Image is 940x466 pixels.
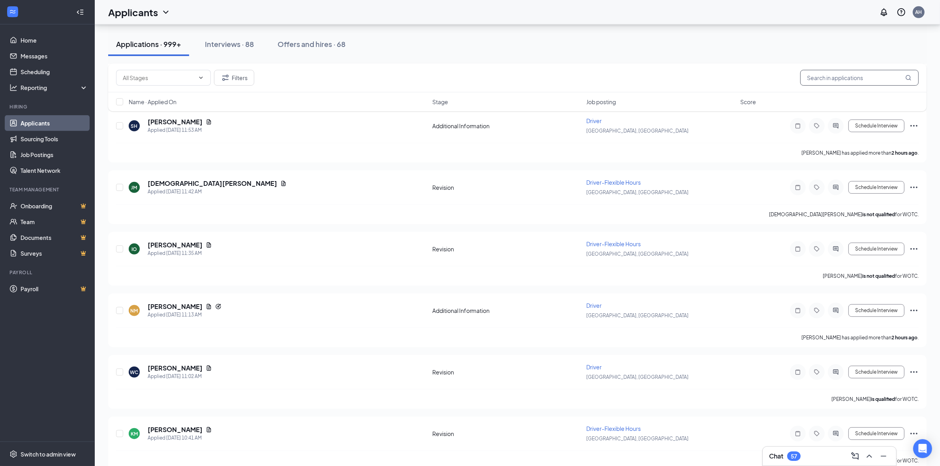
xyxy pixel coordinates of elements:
[148,434,212,442] div: Applied [DATE] 10:41 AM
[148,126,212,134] div: Applied [DATE] 11:53 AM
[215,303,221,310] svg: Reapply
[909,306,919,315] svg: Ellipses
[586,374,689,380] span: [GEOGRAPHIC_DATA], [GEOGRAPHIC_DATA]
[586,436,689,442] span: [GEOGRAPHIC_DATA], [GEOGRAPHIC_DATA]
[909,367,919,377] svg: Ellipses
[21,32,88,48] a: Home
[21,163,88,178] a: Talent Network
[9,186,86,193] div: Team Management
[131,184,137,191] div: JM
[21,84,88,92] div: Reporting
[221,73,230,82] svg: Filter
[909,244,919,254] svg: Ellipses
[9,103,86,110] div: Hiring
[800,70,919,86] input: Search in applications
[849,450,861,462] button: ComposeMessage
[791,453,797,460] div: 57
[432,122,582,130] div: Additional Information
[432,183,582,191] div: Revision
[21,115,88,131] a: Applicants
[21,230,88,245] a: DocumentsCrown
[21,214,88,230] a: TeamCrown
[812,184,822,191] svg: Tag
[801,150,919,156] p: [PERSON_NAME] has applied more than .
[129,98,176,106] span: Name · Applied On
[586,251,689,257] span: [GEOGRAPHIC_DATA], [GEOGRAPHIC_DATA]
[812,307,822,314] svg: Tag
[891,150,917,156] b: 2 hours ago
[9,450,17,458] svg: Settings
[812,123,822,129] svg: Tag
[131,430,138,437] div: KM
[280,180,287,187] svg: Document
[586,363,602,371] span: Driver
[793,246,803,252] svg: Note
[586,240,641,247] span: Driver-Flexible Hours
[586,179,641,186] span: Driver-Flexible Hours
[9,269,86,276] div: Payroll
[793,123,803,129] svg: Note
[205,39,254,49] div: Interviews · 88
[586,128,689,134] span: [GEOGRAPHIC_DATA], [GEOGRAPHIC_DATA]
[916,9,922,15] div: AH
[897,7,906,17] svg: QuestionInfo
[206,427,212,433] svg: Document
[161,7,171,17] svg: ChevronDown
[891,335,917,341] b: 2 hours ago
[9,8,17,16] svg: WorkstreamLogo
[812,430,822,437] svg: Tag
[862,211,895,217] b: is not qualified
[148,249,212,257] div: Applied [DATE] 11:35 AM
[206,119,212,125] svg: Document
[848,304,904,317] button: Schedule Interview
[278,39,345,49] div: Offers and hires · 68
[848,427,904,440] button: Schedule Interview
[21,281,88,297] a: PayrollCrown
[116,39,181,49] div: Applications · 999+
[21,450,76,458] div: Switch to admin view
[206,365,212,371] svg: Document
[586,302,602,309] span: Driver
[131,307,138,314] div: NM
[909,429,919,438] svg: Ellipses
[831,123,841,129] svg: ActiveChat
[21,198,88,214] a: OnboardingCrown
[586,189,689,195] span: [GEOGRAPHIC_DATA], [GEOGRAPHIC_DATA]
[877,450,890,462] button: Minimize
[148,364,203,372] h5: [PERSON_NAME]
[148,425,203,434] h5: [PERSON_NAME]
[21,147,88,163] a: Job Postings
[848,120,904,132] button: Schedule Interview
[913,439,932,458] div: Open Intercom Messenger
[831,307,841,314] svg: ActiveChat
[432,307,582,314] div: Additional Information
[862,273,895,279] b: is not qualified
[848,366,904,378] button: Schedule Interview
[740,98,756,106] span: Score
[793,184,803,191] svg: Note
[769,211,919,218] p: [DEMOGRAPHIC_DATA][PERSON_NAME] for WOTC.
[432,368,582,376] div: Revision
[848,181,904,194] button: Schedule Interview
[148,311,221,319] div: Applied [DATE] 11:13 AM
[586,98,616,106] span: Job posting
[21,131,88,147] a: Sourcing Tools
[206,303,212,310] svg: Document
[131,123,138,129] div: SH
[879,7,889,17] svg: Notifications
[793,369,803,375] svg: Note
[812,369,822,375] svg: Tag
[432,245,582,253] div: Revision
[432,430,582,438] div: Revision
[131,246,137,253] div: IO
[879,451,888,461] svg: Minimize
[21,48,88,64] a: Messages
[769,452,783,460] h3: Chat
[793,307,803,314] svg: Note
[586,313,689,318] span: [GEOGRAPHIC_DATA], [GEOGRAPHIC_DATA]
[863,450,876,462] button: ChevronUp
[850,451,860,461] svg: ComposeMessage
[871,396,895,402] b: is qualified
[123,73,195,82] input: All Stages
[148,188,287,196] div: Applied [DATE] 11:42 AM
